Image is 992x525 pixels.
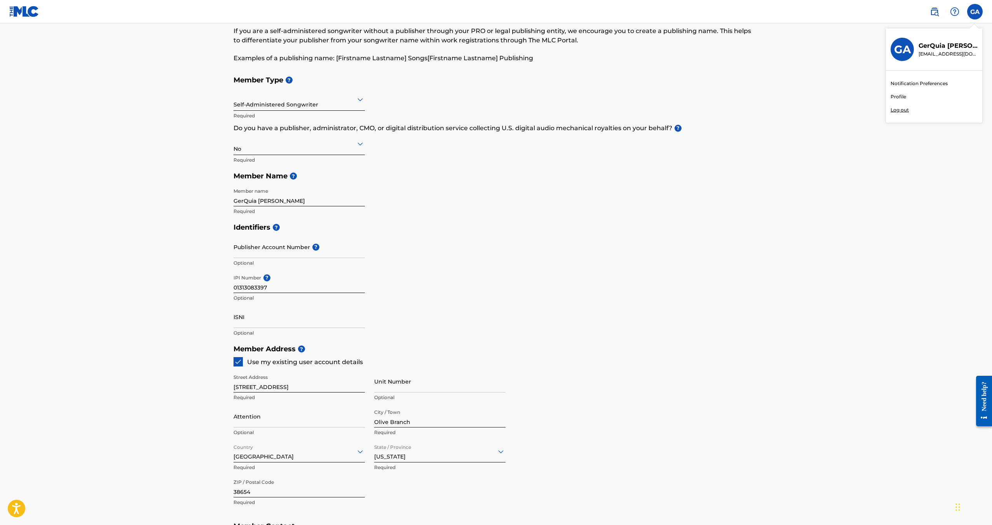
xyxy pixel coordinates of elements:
[234,295,365,302] p: Optional
[947,4,962,19] div: Help
[927,4,942,19] a: Public Search
[950,7,959,16] img: help
[273,224,280,231] span: ?
[234,124,759,133] p: Do you have a publisher, administrator, CMO, or digital distribution service collecting U.S. digi...
[234,54,759,63] p: Examples of a publishing name: [Firstname Lastname] Songs[Firstname Lastname] Publishing
[919,41,978,51] p: GerQuia Abner
[290,173,297,180] span: ?
[374,429,506,436] p: Required
[247,358,363,366] span: Use my existing user account details
[894,43,911,56] h3: GA
[675,125,682,132] span: ?
[263,274,270,281] span: ?
[234,439,253,451] label: Country
[234,219,759,236] h5: Identifiers
[234,157,365,164] p: Required
[891,106,909,113] p: Log out
[234,260,365,267] p: Optional
[891,80,948,87] a: Notification Preferences
[374,439,411,451] label: State / Province
[234,168,759,185] h5: Member Name
[374,464,506,471] p: Required
[234,499,365,506] p: Required
[234,134,365,153] div: No
[970,370,992,432] iframe: Resource Center
[234,442,365,461] div: [GEOGRAPHIC_DATA]
[374,394,506,401] p: Optional
[234,464,365,471] p: Required
[9,6,39,17] img: MLC Logo
[953,488,992,525] iframe: Chat Widget
[234,26,759,45] p: If you are a self-administered songwriter without a publisher through your PRO or legal publishin...
[930,7,939,16] img: search
[919,51,978,58] p: contact@gerquiaabner.com
[286,77,293,84] span: ?
[891,93,906,100] a: Profile
[374,442,506,461] div: [US_STATE]
[234,208,365,215] p: Required
[234,90,365,109] div: Self-Administered Songwriter
[312,244,319,251] span: ?
[234,72,759,89] h5: Member Type
[234,358,242,366] img: checkbox
[234,112,365,119] p: Required
[234,330,365,337] p: Optional
[234,341,759,358] h5: Member Address
[234,394,365,401] p: Required
[234,429,365,436] p: Optional
[298,345,305,352] span: ?
[955,495,960,519] div: Drag
[967,4,983,19] div: User Menu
